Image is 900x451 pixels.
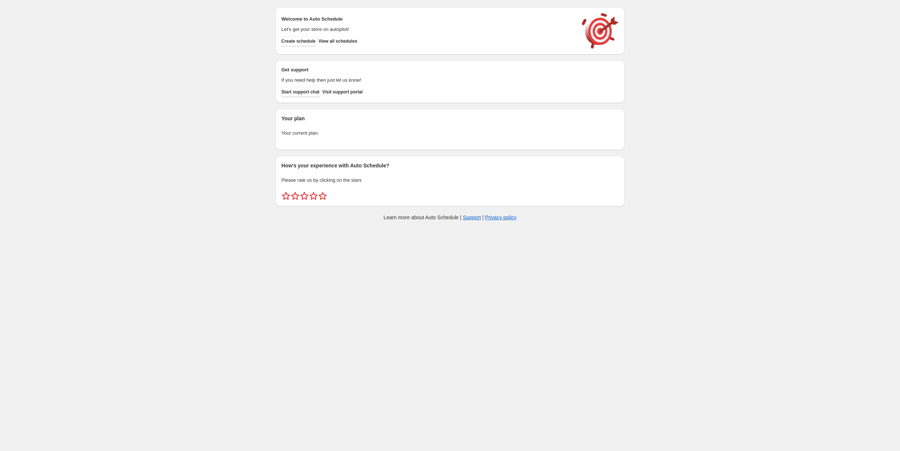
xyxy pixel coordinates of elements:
[318,38,357,44] span: View all schedules
[281,36,316,46] button: Create schedule
[463,214,481,220] a: Support
[322,87,363,97] a: Visit support portal
[281,38,316,44] span: Create schedule
[281,15,575,23] h2: Welcome to Auto Schedule
[281,87,319,97] a: Start support chat
[384,214,516,221] p: Learn more about Auto Schedule | |
[281,89,319,95] span: Start support chat
[318,36,357,46] button: View all schedules
[281,162,619,169] h2: How's your experience with Auto Schedule?
[485,214,517,220] a: Privacy policy
[322,89,363,95] span: Visit support portal
[281,129,619,137] p: Your current plan:
[281,26,575,33] p: Let's get your store on autopilot!
[281,115,619,122] h2: Your plan
[281,177,619,184] p: Please rate us by clicking on the stars
[281,66,575,74] h2: Get support
[281,77,575,84] p: If you need help then just let us know!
